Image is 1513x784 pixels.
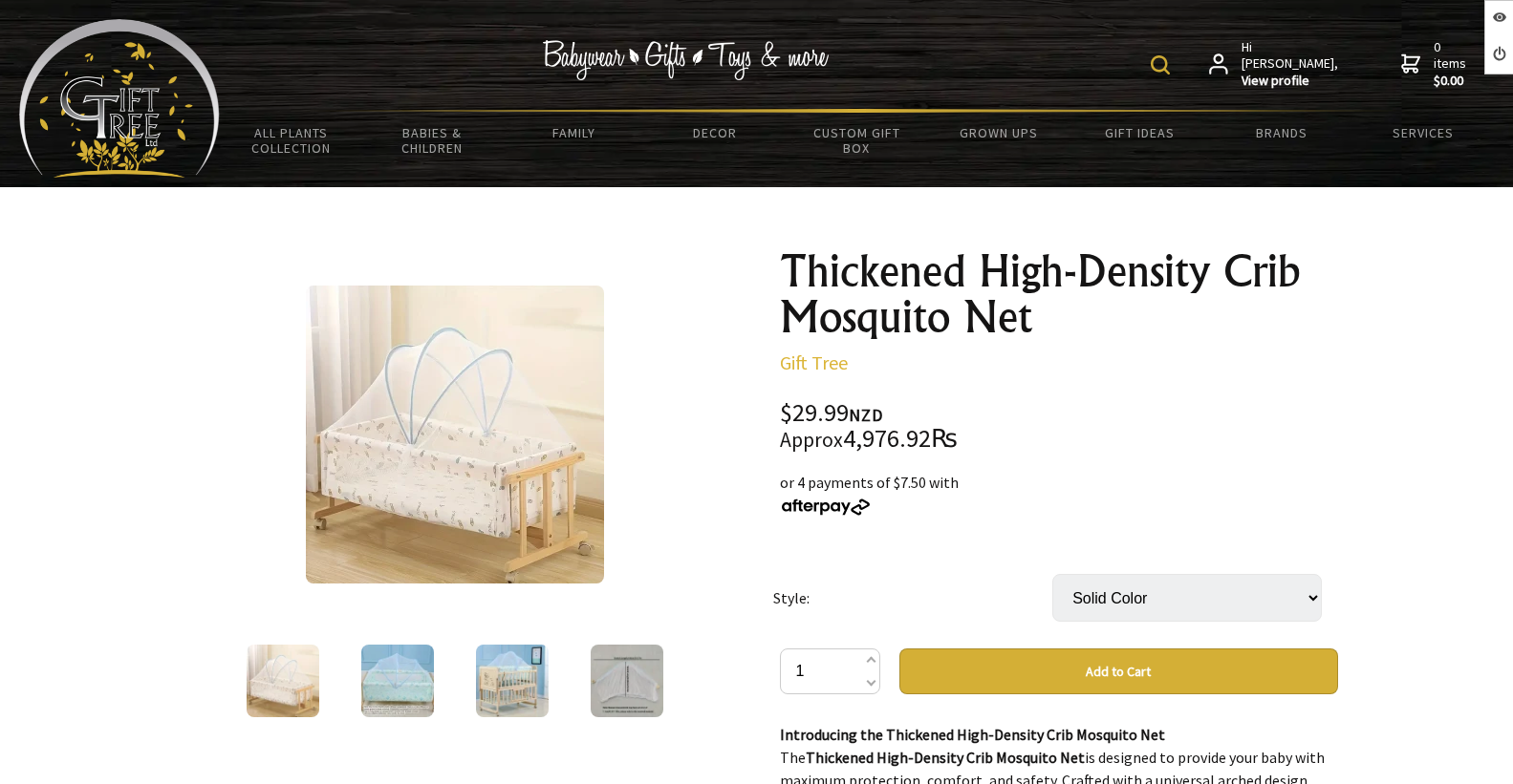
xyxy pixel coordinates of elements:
h1: Thickened High-Density Crib Mosquito Net [780,248,1338,340]
img: Babyware - Gifts - Toys and more... [19,19,220,178]
span: NZD [849,404,883,426]
img: Babywear - Gifts - Toys & more [542,40,829,80]
a: Decor [644,113,786,153]
a: Grown Ups [928,113,1070,153]
a: Family [503,113,644,153]
img: Thickened High-Density Crib Mosquito Net [247,645,319,717]
strong: Thickened High-Density Crib Mosquito Net [806,748,1085,767]
strong: View profile [1242,73,1340,90]
img: product search [1151,55,1170,74]
a: Gift Tree [780,350,848,374]
a: Gift Ideas [1070,113,1211,153]
td: Style: [773,547,1052,648]
a: Brands [1211,113,1352,153]
a: Babies & Children [361,113,503,168]
img: Thickened High-Density Crib Mosquito Net [361,645,434,717]
img: Thickened High-Density Crib Mosquito Net [591,645,663,717]
span: 0 items [1434,38,1470,90]
img: Thickened High-Density Crib Mosquito Net [306,286,604,583]
strong: Introducing the Thickened High-Density Crib Mosquito Net [780,725,1165,744]
a: Custom Gift Box [786,113,927,168]
a: 0 items$0.00 [1401,39,1470,90]
div: or 4 payments of $7.50 with [780,471,1338,517]
small: Approx [780,427,843,453]
a: Services [1352,113,1494,153]
img: Thickened High-Density Crib Mosquito Net [476,645,549,717]
a: Hi [PERSON_NAME],View profile [1209,39,1340,90]
button: Add to Cart [899,648,1338,694]
strong: $0.00 [1434,73,1470,90]
span: Hi [PERSON_NAME], [1242,39,1340,90]
a: All Plants Collection [220,113,361,168]
img: Afterpay [780,498,872,516]
div: $29.99 4,976.92₨ [780,401,1338,452]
